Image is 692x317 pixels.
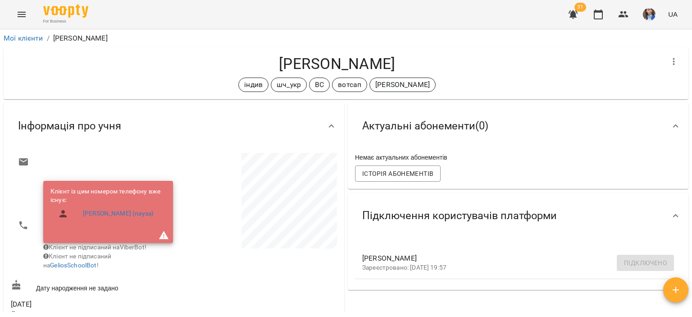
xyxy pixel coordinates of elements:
li: / [47,33,50,44]
img: 727e98639bf378bfedd43b4b44319584.jpeg [643,8,656,21]
span: Підключення користувачів платформи [362,209,557,223]
p: Зареєстровано: [DATE] 19:57 [362,263,660,272]
a: GeliosSchoolBot [50,262,96,269]
p: індив [244,79,263,90]
div: Актуальні абонементи(0) [348,103,688,149]
ul: Клієнт із цим номером телефону вже існує: [50,187,166,226]
p: вотсап [338,79,361,90]
span: Клієнт не підписаний на ! [43,253,111,269]
div: Інформація про учня [4,103,344,149]
span: Історія абонементів [362,168,433,179]
nav: breadcrumb [4,33,688,44]
div: [PERSON_NAME] [369,78,436,92]
span: Актуальні абонементи ( 0 ) [362,119,488,133]
div: шч_укр [271,78,307,92]
span: [PERSON_NAME] [362,253,660,264]
span: UA [668,9,678,19]
h4: [PERSON_NAME] [11,55,663,73]
div: Немає актуальних абонементів [353,151,683,164]
img: Voopty Logo [43,5,88,18]
button: Історія абонементів [355,165,441,182]
button: Menu [11,4,32,25]
span: For Business [43,18,88,24]
div: Підключення користувачів платформи [348,193,688,239]
div: вотсап [332,78,367,92]
p: шч_укр [277,79,301,90]
span: 31 [574,3,586,12]
span: [DATE] [11,299,172,310]
span: Інформація про учня [18,119,121,133]
a: Мої клієнти [4,34,43,42]
a: [PERSON_NAME] (пауза) [83,209,154,218]
button: UA [665,6,681,23]
p: [PERSON_NAME] [53,33,108,44]
div: індив [238,78,269,92]
div: Дату народження не задано [9,278,174,294]
div: ВС [309,78,330,92]
p: ВС [315,79,324,90]
p: [PERSON_NAME] [375,79,430,90]
span: Клієнт не підписаний на ViberBot! [43,243,146,251]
